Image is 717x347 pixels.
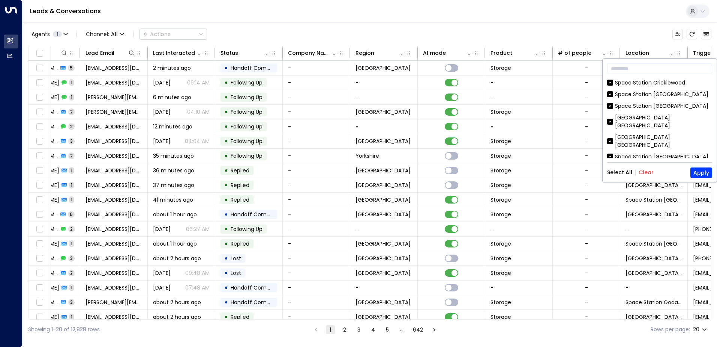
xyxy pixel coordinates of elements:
span: 3 [68,255,75,261]
span: 1 [69,196,74,203]
p: 04:04 AM [185,137,210,145]
div: Location [625,48,675,57]
span: Following Up [231,79,262,86]
div: # of people [558,48,608,57]
div: Lead Email [85,48,135,57]
span: All [111,31,118,37]
td: - [283,266,350,280]
p: 06:14 AM [187,79,210,86]
button: Select All [607,169,632,175]
span: Birmingham [355,269,411,277]
div: Product [490,48,540,57]
span: Shropshire [355,313,411,321]
span: 36 minutes ago [153,167,194,174]
div: - [585,299,588,306]
button: Archived Leads [701,29,711,39]
td: - [283,207,350,222]
span: Space Station Castle Bromwich [625,211,682,218]
span: valentino1xxxxxx@icloud.com [85,123,142,130]
div: [GEOGRAPHIC_DATA] [GEOGRAPHIC_DATA] [615,133,712,149]
span: Following Up [231,108,262,116]
span: oliviacreative220@gmail.com [85,79,142,86]
div: • [224,193,228,206]
div: • [224,267,228,279]
span: about 1 hour ago [153,211,197,218]
span: Berkshire [355,137,411,145]
span: Sep 15, 2025 [153,79,171,86]
span: coffmad@gmail.com [85,225,142,233]
span: Replied [231,196,249,204]
span: davidtatlow@aol.com [85,284,142,291]
div: - [585,211,588,218]
span: lewisograham@gmail.com [85,240,142,247]
button: Go to page 3 [354,325,363,334]
div: - [585,269,588,277]
span: Aug 19, 2025 [153,269,171,277]
span: Toggle select row [35,122,44,131]
div: • [224,252,228,265]
td: - [283,295,350,309]
nav: pagination navigation [311,325,439,334]
td: - [283,222,350,236]
span: Toggle select row [35,93,44,102]
span: 41 minutes ago [153,196,193,204]
div: • [224,179,228,192]
td: - [485,281,553,295]
td: - [350,222,418,236]
span: Toggle select row [35,283,44,293]
span: Replied [231,240,249,247]
div: Location [625,48,649,57]
div: • [224,135,228,148]
span: Toggle select row [35,269,44,278]
div: [GEOGRAPHIC_DATA] [GEOGRAPHIC_DATA] [607,133,712,149]
span: Storage [490,64,511,72]
span: tewhitfield@outlook.com [85,313,142,321]
td: - [283,119,350,134]
span: Storage [490,167,511,174]
button: Go to page 642 [411,325,424,334]
span: Toggle select row [35,225,44,234]
div: - [585,152,588,160]
a: Leads & Conversations [30,7,101,15]
p: 07:48 AM [185,284,210,291]
span: Handoff Completed [231,284,283,291]
span: Toggle select row [35,312,44,322]
div: Region [355,48,374,57]
button: Actions [139,29,207,40]
button: Customize [672,29,683,39]
span: waqyqel@gmail.com [85,196,142,204]
span: Storage [490,137,511,145]
div: Showing 1-20 of 12,828 rows [28,326,100,333]
td: - [283,75,350,90]
span: davidtatlow@aol.com [85,255,142,262]
button: Apply [690,167,712,178]
td: - [283,163,350,178]
div: - [585,255,588,262]
p: 04:10 AM [187,108,210,116]
div: Space Station [GEOGRAPHIC_DATA] [615,153,708,161]
div: • [224,76,228,89]
span: Toggle select row [35,151,44,161]
div: • [224,91,228,104]
div: Space Station Cricklewood [615,79,685,87]
span: Replied [231,313,249,321]
div: Company Name [288,48,338,57]
td: - [283,90,350,104]
div: • [224,296,228,309]
span: Storage [490,108,511,116]
span: 1 [69,284,74,291]
span: josh.emerson@live.com [85,299,142,306]
td: - [485,222,553,236]
span: Space Station Brentford [625,240,682,247]
span: Storage [490,313,511,321]
div: AI mode [423,48,473,57]
span: about 2 hours ago [153,255,201,262]
button: Go to page 2 [340,325,349,334]
span: Birmingham [355,64,411,72]
div: • [224,106,228,118]
span: 37 minutes ago [153,181,194,189]
td: - [283,61,350,75]
span: Storage [490,269,511,277]
span: Toggle select row [35,210,44,219]
span: Gembostevo77@gmail.com [85,152,142,160]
